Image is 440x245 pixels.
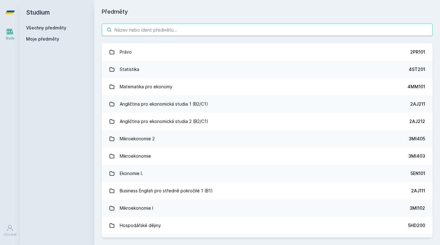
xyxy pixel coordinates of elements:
div: Právo [120,46,132,58]
a: Mikroekonomie 3MI403 [102,147,433,165]
div: Business English pro středně pokročilé 1 (B1) [120,185,213,197]
div: Angličtina pro ekonomická studia 2 (B2/C1) [120,115,208,128]
div: 4MM101 [407,84,425,90]
a: Mikroekonomie 2 3MI405 [102,130,433,147]
div: Mikroekonomie [120,150,151,162]
div: Statistika [120,63,139,76]
div: Matematika pro ekonomy [120,81,172,93]
a: Uživatel [1,221,19,240]
h1: Předměty [102,7,433,16]
div: 5EN101 [411,170,425,177]
a: Ekonomie I. 5EN101 [102,165,433,182]
div: Uživatel [3,232,16,237]
span: Moje předměty [26,36,59,42]
a: Angličtina pro ekonomická studia 2 (B2/C1) 2AJ212 [102,113,433,130]
div: 4ST201 [409,66,425,72]
div: Ekonomie I. [120,167,143,180]
div: Angličtina pro ekonomická studia 1 (B2/C1) [120,98,208,110]
div: 2AJ111 [411,188,425,194]
div: 3MI405 [409,136,425,142]
a: Statistika 4ST201 [102,61,433,78]
div: 2PR101 [410,49,425,55]
a: Angličtina pro ekonomická studia 1 (B2/C1) 2AJ211 [102,95,433,113]
div: Mikroekonomie I [120,202,153,214]
div: 5HD200 [408,222,425,229]
a: Business English pro středně pokročilé 1 (B1) 2AJ111 [102,182,433,199]
a: Hospodářské dějiny 5HD200 [102,217,433,234]
div: Mikroekonomie 2 [120,133,155,145]
a: Matematika pro ekonomy 4MM101 [102,78,433,95]
div: Hospodářské dějiny [120,219,161,232]
div: 2AJ212 [409,118,425,125]
a: Study [1,25,19,44]
div: 3MI403 [408,153,425,159]
a: Všechny předměty [26,25,66,30]
a: Mikroekonomie I 3MI102 [102,199,433,217]
a: Právo 2PR101 [102,43,433,61]
div: 3MI102 [410,205,425,211]
input: Název nebo ident předmětu… [102,24,433,36]
div: Study [6,36,15,41]
div: 2AJ211 [410,101,425,107]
